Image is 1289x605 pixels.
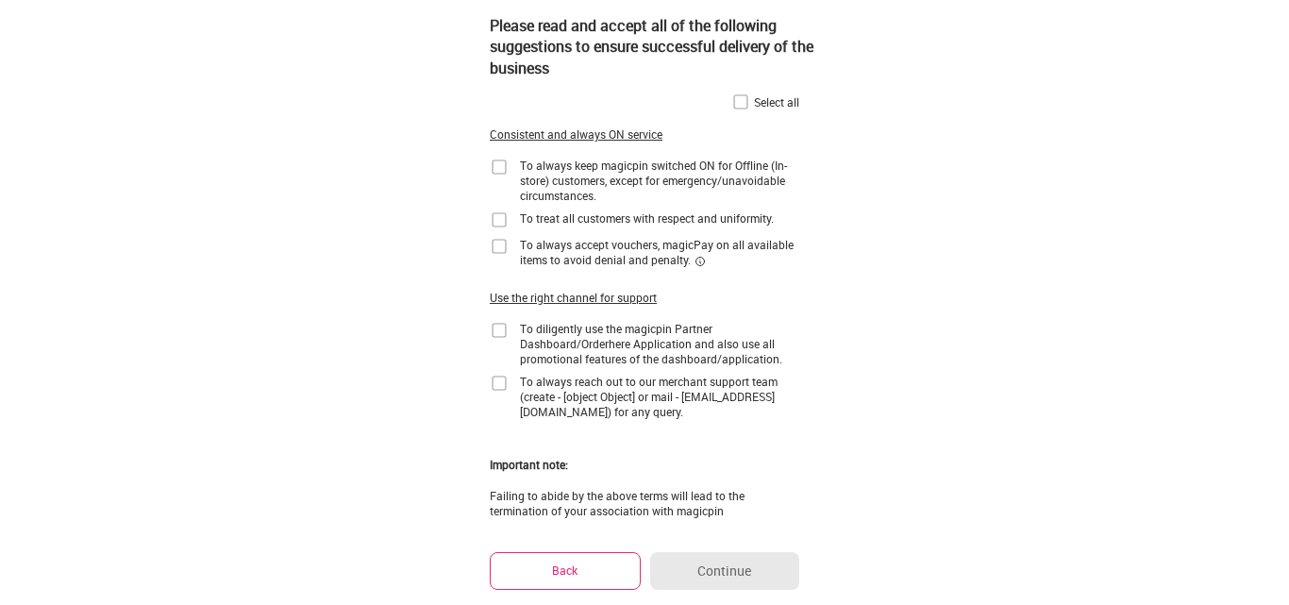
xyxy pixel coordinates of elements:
[695,256,706,267] img: informationCircleBlack.2195f373.svg
[650,552,799,590] button: Continue
[490,374,509,393] img: home-delivery-unchecked-checkbox-icon.f10e6f61.svg
[520,374,799,419] div: To always reach out to our merchant support team (create - [object Object] or mail - [EMAIL_ADDRE...
[490,237,509,256] img: home-delivery-unchecked-checkbox-icon.f10e6f61.svg
[520,321,799,366] div: To diligently use the magicpin Partner Dashboard/Orderhere Application and also use all promotion...
[490,457,568,473] div: Important note:
[520,158,799,203] div: To always keep magicpin switched ON for Offline (In-store) customers, except for emergency/unavoi...
[490,210,509,229] img: home-delivery-unchecked-checkbox-icon.f10e6f61.svg
[520,237,799,267] div: To always accept vouchers, magicPay on all available items to avoid denial and penalty.
[490,321,509,340] img: home-delivery-unchecked-checkbox-icon.f10e6f61.svg
[490,158,509,176] img: home-delivery-unchecked-checkbox-icon.f10e6f61.svg
[490,488,799,518] div: Failing to abide by the above terms will lead to the termination of your association with magicpin
[490,290,657,306] div: Use the right channel for support
[731,92,750,111] img: home-delivery-unchecked-checkbox-icon.f10e6f61.svg
[520,210,774,226] div: To treat all customers with respect and uniformity.
[490,126,662,143] div: Consistent and always ON service
[490,552,641,589] button: Back
[754,94,799,109] div: Select all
